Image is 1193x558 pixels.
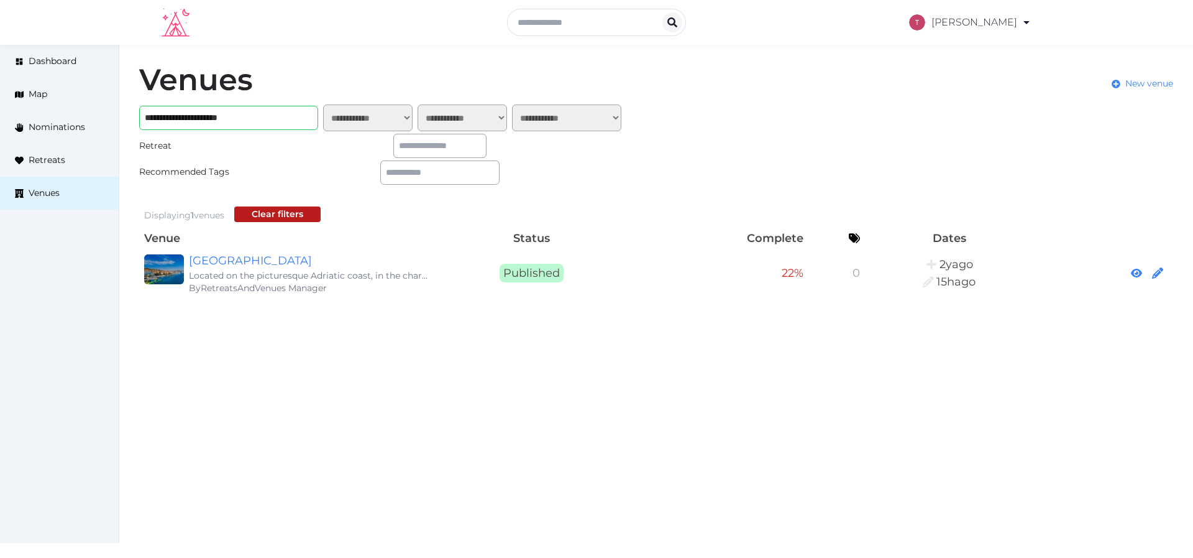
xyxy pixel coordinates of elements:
div: Displaying venues [144,209,224,222]
a: [GEOGRAPHIC_DATA] [189,252,427,269]
span: Published [500,264,564,282]
img: Brown Beach House Hotel [144,254,184,284]
a: New venue [1112,77,1173,90]
button: Clear filters [234,207,321,222]
div: By RetreatsAndVenues Manager [189,282,427,294]
span: Venues [29,187,60,200]
a: [PERSON_NAME] [909,5,1031,40]
div: Recommended Tags [139,165,258,179]
span: Map [29,88,47,101]
span: Nominations [29,121,85,134]
div: Clear filters [252,208,303,221]
span: 1 [191,210,194,221]
h1: Venues [139,65,253,95]
th: Venue [139,227,432,249]
th: Status [432,227,631,249]
th: Complete [631,227,809,249]
span: New venue [1125,77,1173,90]
span: 0 [852,266,860,280]
span: Retreats [29,154,65,167]
span: 22 % [782,266,803,280]
span: Dashboard [29,55,76,68]
div: Located on the picturesque Adriatic coast, in the charming historic town of [GEOGRAPHIC_DATA] onl... [189,269,427,282]
div: Retreat [139,139,258,152]
span: 11:21PM, March 15th, 2024 [939,258,973,271]
span: 9:46PM, September 23rd, 2025 [936,275,976,289]
th: Dates [865,227,1033,249]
